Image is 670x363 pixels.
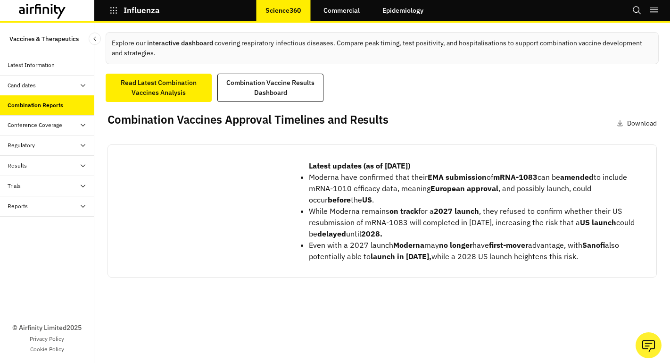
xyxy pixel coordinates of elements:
strong: mRNA-1083 [493,172,538,182]
strong: launch in [DATE], [371,252,431,261]
div: Combination Vaccine Results Dashboard [223,78,317,98]
h2: Combination Vaccines Approval Timelines and Results [108,113,389,127]
p: © Airfinity Limited 2025 [12,323,82,333]
li: Moderna have confirmed that their of can be to include mRNA-1010 efficacy data, meaning , and pos... [309,171,641,205]
strong: amended [560,172,594,182]
div: Regulatory [8,141,35,150]
div: Latest Information [8,61,55,69]
p: Download [627,118,657,128]
div: Reports [8,202,28,211]
strong: 2027 launch [434,206,479,216]
p: Science360 [265,7,301,14]
div: Explore our covering respiratory infectious diseases. Compare peak timing, test positivity, and h... [106,32,659,64]
strong: 2028. [361,229,382,238]
strong: first-mover [489,240,528,250]
strong: delayed [317,229,346,238]
strong: EMA [428,172,444,182]
strong: Sanofi [582,240,605,250]
a: Cookie Policy [30,345,64,354]
li: Even with a 2027 launch may have advantage, with also potentially able to while a 2028 US launch ... [309,239,641,262]
button: Influenza [109,2,160,18]
strong: before [328,195,351,204]
strong: US [362,195,372,204]
strong: Moderna [393,240,424,250]
strong: no longer [439,240,472,250]
a: Privacy Policy [30,335,64,343]
p: Vaccines & Therapeutics [9,30,79,48]
strong: European approval [430,184,498,193]
p: Click on the image to open the report [116,236,290,247]
div: Read Latest Combination Vaccines Analysis [112,78,206,98]
strong: on track [389,206,418,216]
button: Search [632,2,642,18]
li: While Moderna remains for a , they refused to confirm whether their US resubmission of mRNA-1083 ... [309,205,641,239]
strong: Latest updates (as of [DATE]) [309,161,410,170]
div: Trials [8,182,21,190]
a: interactive dashboard [147,39,213,47]
p: Influenza [124,6,160,15]
div: Results [8,161,27,170]
button: Ask our analysts [636,332,662,358]
strong: submission [446,172,487,182]
strong: US launch [580,218,616,227]
button: Close Sidebar [89,33,101,45]
div: Candidates [8,81,36,90]
div: Combination Reports [8,101,63,110]
div: Conference Coverage [8,121,62,129]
